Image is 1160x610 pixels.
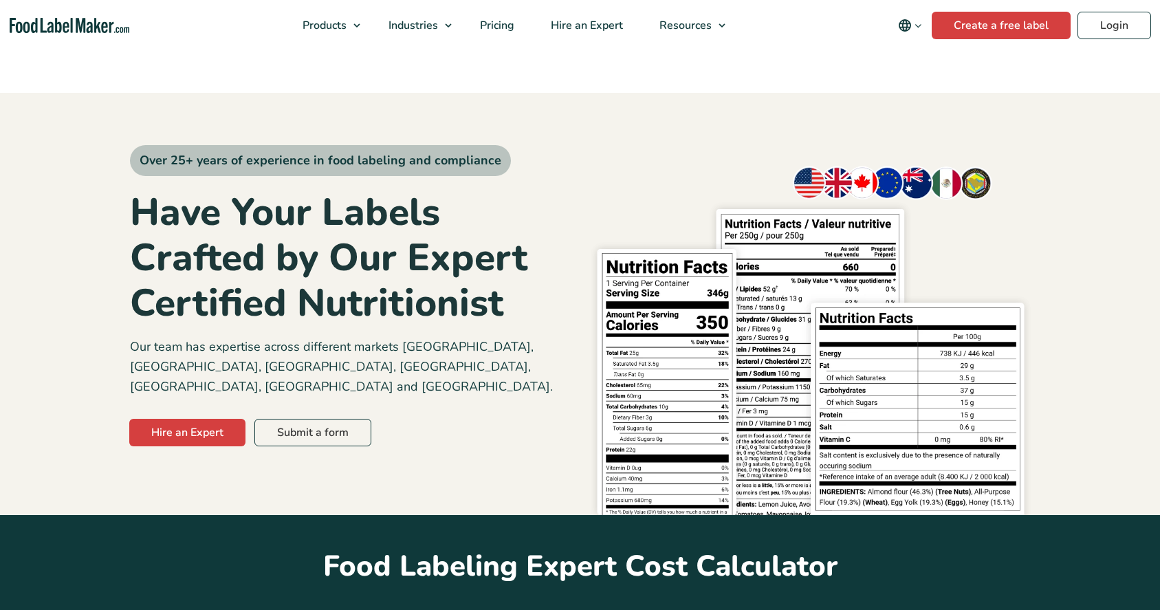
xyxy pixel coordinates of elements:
[476,18,516,33] span: Pricing
[10,18,130,34] a: Food Label Maker homepage
[129,419,245,446] a: Hire an Expert
[130,145,511,176] span: Over 25+ years of experience in food labeling and compliance
[932,12,1071,39] a: Create a free label
[655,18,713,33] span: Resources
[130,515,1031,586] h2: Food Labeling Expert Cost Calculator
[130,190,570,326] h1: Have Your Labels Crafted by Our Expert Certified Nutritionist
[888,12,932,39] button: Change language
[298,18,348,33] span: Products
[1077,12,1151,39] a: Login
[254,419,371,446] a: Submit a form
[547,18,624,33] span: Hire an Expert
[384,18,439,33] span: Industries
[130,337,570,396] p: Our team has expertise across different markets [GEOGRAPHIC_DATA], [GEOGRAPHIC_DATA], [GEOGRAPHIC...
